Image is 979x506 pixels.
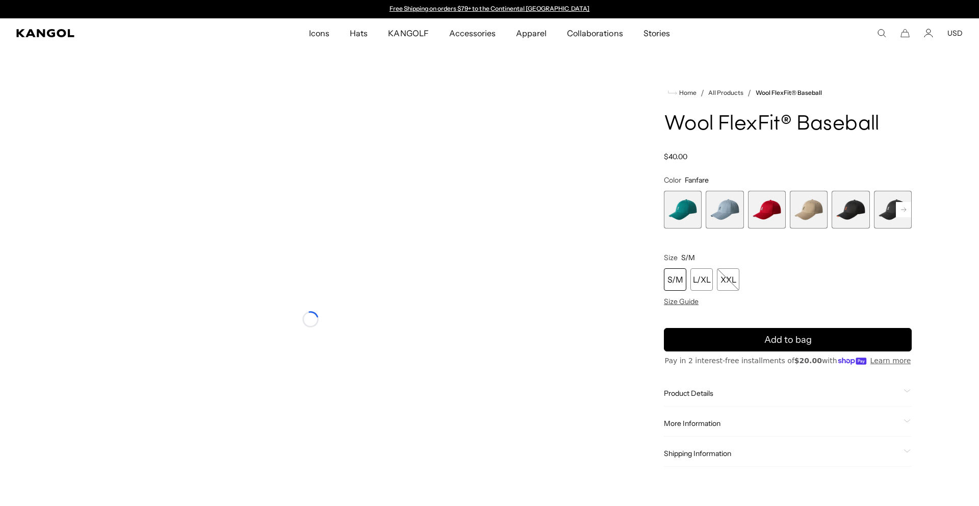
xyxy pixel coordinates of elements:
[690,268,713,291] div: L/XL
[390,5,590,12] a: Free Shipping on orders $79+ to the Continental [GEOGRAPHIC_DATA]
[664,297,699,306] span: Size Guide
[449,18,496,48] span: Accessories
[924,29,933,38] a: Account
[697,87,704,99] li: /
[340,18,378,48] a: Hats
[439,18,506,48] a: Accessories
[790,191,828,229] div: 4 of 17
[299,18,340,48] a: Icons
[664,152,687,161] span: $40.00
[384,5,595,13] div: Announcement
[677,89,697,96] span: Home
[764,333,812,347] span: Add to bag
[567,18,623,48] span: Collaborations
[706,191,743,229] div: 2 of 17
[832,191,869,229] div: 5 of 17
[664,175,681,185] span: Color
[685,175,709,185] span: Fanfare
[664,113,912,136] h1: Wool FlexFit® Baseball
[664,328,912,351] button: Add to bag
[16,29,204,37] a: Kangol
[717,268,739,291] div: XXL
[378,18,439,48] a: KANGOLF
[748,191,786,229] label: Barn Red
[664,253,678,262] span: Size
[832,191,869,229] label: Beluga Black
[643,18,670,48] span: Stories
[668,88,697,97] a: Home
[874,191,912,229] div: 6 of 17
[681,253,695,262] span: S/M
[790,191,828,229] label: Beige
[748,191,786,229] div: 3 of 17
[708,89,743,96] a: All Products
[664,191,702,229] label: Fanfare
[947,29,963,38] button: USD
[384,5,595,13] div: 1 of 2
[900,29,910,38] button: Cart
[664,268,686,291] div: S/M
[557,18,633,48] a: Collaborations
[664,419,899,428] span: More Information
[664,191,702,229] div: 1 of 17
[384,5,595,13] slideshow-component: Announcement bar
[877,29,886,38] summary: Search here
[706,191,743,229] label: Heather Blue
[350,18,368,48] span: Hats
[309,18,329,48] span: Icons
[388,18,428,48] span: KANGOLF
[516,18,547,48] span: Apparel
[743,87,751,99] li: /
[664,87,912,99] nav: breadcrumbs
[874,191,912,229] label: Black
[633,18,680,48] a: Stories
[664,449,899,458] span: Shipping Information
[756,89,822,96] a: Wool FlexFit® Baseball
[506,18,557,48] a: Apparel
[664,389,899,398] span: Product Details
